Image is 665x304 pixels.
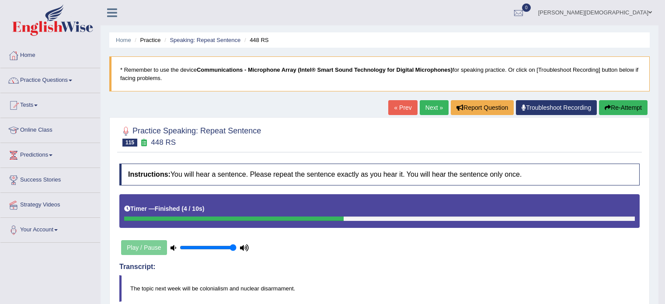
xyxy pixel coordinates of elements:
span: 115 [122,139,137,147]
a: Predictions [0,143,100,165]
a: Next » [420,100,449,115]
h4: You will hear a sentence. Please repeat the sentence exactly as you hear it. You will hear the se... [119,164,640,185]
a: Practice Questions [0,68,100,90]
b: 4 / 10s [184,205,202,212]
b: Instructions: [128,171,171,178]
b: ) [202,205,205,212]
blockquote: The topic next week will be colonialism and nuclear disarmament. [119,275,640,302]
a: Your Account [0,218,100,240]
a: Success Stories [0,168,100,190]
blockquote: * Remember to use the device for speaking practice. Or click on [Troubleshoot Recording] button b... [109,56,650,91]
a: Home [0,43,100,65]
button: Report Question [451,100,514,115]
h4: Transcript: [119,263,640,271]
b: ( [181,205,184,212]
h5: Timer — [124,206,204,212]
a: Tests [0,93,100,115]
a: Home [116,37,131,43]
b: Finished [155,205,180,212]
small: Exam occurring question [139,139,149,147]
li: Practice [132,36,160,44]
b: Communications - Microphone Array (Intel® Smart Sound Technology for Digital Microphones) [197,66,453,73]
a: Online Class [0,118,100,140]
button: Re-Attempt [599,100,648,115]
span: 0 [522,3,531,12]
li: 448 RS [242,36,269,44]
a: Speaking: Repeat Sentence [170,37,240,43]
a: Troubleshoot Recording [516,100,597,115]
a: « Prev [388,100,417,115]
small: 448 RS [151,138,176,147]
a: Strategy Videos [0,193,100,215]
h2: Practice Speaking: Repeat Sentence [119,125,261,147]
